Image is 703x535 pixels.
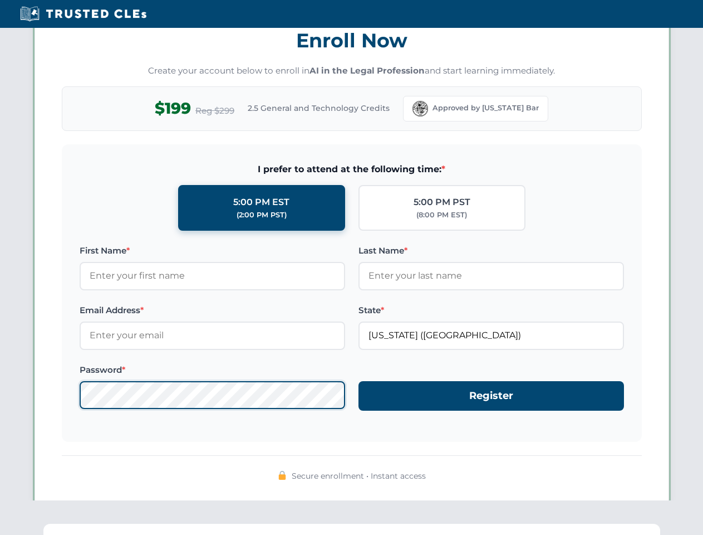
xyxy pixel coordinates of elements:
[80,304,345,317] label: Email Address
[80,322,345,349] input: Enter your email
[358,262,624,290] input: Enter your last name
[195,104,234,118] span: Reg $299
[80,162,624,177] span: I prefer to attend at the following time:
[414,195,470,210] div: 5:00 PM PST
[62,65,642,77] p: Create your account below to enroll in and start learning immediately.
[155,96,191,121] span: $199
[416,210,467,221] div: (8:00 PM EST)
[358,244,624,257] label: Last Name
[80,262,345,290] input: Enter your first name
[62,23,642,58] h3: Enroll Now
[358,381,624,411] button: Register
[432,103,539,114] span: Approved by [US_STATE] Bar
[292,470,426,482] span: Secure enrollment • Instant access
[80,363,345,377] label: Password
[412,101,428,116] img: Florida Bar
[17,6,150,22] img: Trusted CLEs
[233,195,289,210] div: 5:00 PM EST
[80,244,345,257] label: First Name
[358,322,624,349] input: Florida (FL)
[358,304,624,317] label: State
[309,65,425,76] strong: AI in the Legal Profession
[248,102,390,114] span: 2.5 General and Technology Credits
[278,471,287,480] img: 🔒
[237,210,287,221] div: (2:00 PM PST)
